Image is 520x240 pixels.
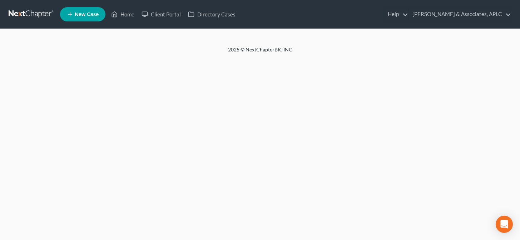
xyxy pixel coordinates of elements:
a: Client Portal [138,8,184,21]
new-legal-case-button: New Case [60,7,105,21]
a: [PERSON_NAME] & Associates, APLC [409,8,511,21]
div: 2025 © NextChapterBK, INC [56,46,464,59]
a: Help [384,8,408,21]
div: Open Intercom Messenger [496,216,513,233]
a: Directory Cases [184,8,239,21]
a: Home [108,8,138,21]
